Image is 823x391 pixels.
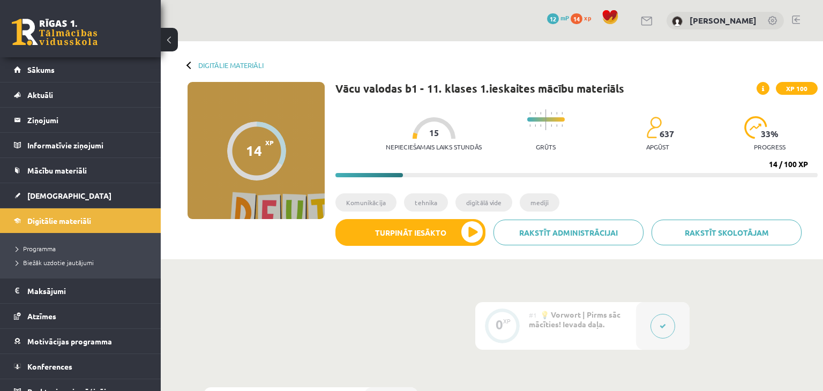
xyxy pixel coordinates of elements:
h1: Vācu valodas b1 - 11. klases 1.ieskaites mācību materiāls [335,82,624,95]
a: Maksājumi [14,279,147,303]
p: Nepieciešamais laiks stundās [386,143,482,151]
a: Programma [16,244,150,253]
legend: Ziņojumi [27,108,147,132]
span: 15 [429,128,439,138]
span: Digitālie materiāli [27,216,91,225]
span: 12 [547,13,559,24]
a: Digitālie materiāli [198,61,264,69]
span: Aktuāli [27,90,53,100]
img: icon-short-line-57e1e144782c952c97e751825c79c345078a6d821885a25fce030b3d8c18986b.svg [540,112,541,115]
span: [DEMOGRAPHIC_DATA] [27,191,111,200]
span: Motivācijas programma [27,336,112,346]
a: Mācību materiāli [14,158,147,183]
a: Sākums [14,57,147,82]
img: icon-short-line-57e1e144782c952c97e751825c79c345078a6d821885a25fce030b3d8c18986b.svg [535,112,536,115]
span: XP 100 [776,82,818,95]
li: digitālā vide [455,193,512,212]
img: icon-short-line-57e1e144782c952c97e751825c79c345078a6d821885a25fce030b3d8c18986b.svg [551,124,552,127]
li: Komunikācija [335,193,396,212]
span: 637 [660,129,674,139]
a: 12 mP [547,13,569,22]
a: [DEMOGRAPHIC_DATA] [14,183,147,208]
span: mP [560,13,569,22]
button: Turpināt iesākto [335,219,485,246]
img: icon-short-line-57e1e144782c952c97e751825c79c345078a6d821885a25fce030b3d8c18986b.svg [529,112,530,115]
span: XP [265,139,274,146]
span: xp [584,13,591,22]
img: icon-short-line-57e1e144782c952c97e751825c79c345078a6d821885a25fce030b3d8c18986b.svg [562,112,563,115]
a: Aktuāli [14,82,147,107]
img: Sendija Ivanova [672,16,683,27]
img: icon-short-line-57e1e144782c952c97e751825c79c345078a6d821885a25fce030b3d8c18986b.svg [556,124,557,127]
a: Atzīmes [14,304,147,328]
p: Grūts [536,143,556,151]
img: icon-short-line-57e1e144782c952c97e751825c79c345078a6d821885a25fce030b3d8c18986b.svg [535,124,536,127]
div: 14 [246,142,262,159]
span: Sākums [27,65,55,74]
div: 0 [496,320,503,329]
legend: Maksājumi [27,279,147,303]
img: icon-short-line-57e1e144782c952c97e751825c79c345078a6d821885a25fce030b3d8c18986b.svg [529,124,530,127]
span: 14 [571,13,582,24]
img: students-c634bb4e5e11cddfef0936a35e636f08e4e9abd3cc4e673bd6f9a4125e45ecb1.svg [646,116,662,139]
img: icon-short-line-57e1e144782c952c97e751825c79c345078a6d821885a25fce030b3d8c18986b.svg [562,124,563,127]
a: Motivācijas programma [14,329,147,354]
p: progress [754,143,785,151]
span: Biežāk uzdotie jautājumi [16,258,94,267]
span: Programma [16,244,56,253]
img: icon-progress-161ccf0a02000e728c5f80fcf4c31c7af3da0e1684b2b1d7c360e028c24a22f1.svg [744,116,767,139]
span: 💡 Vorwort | Pirms sāc mācīties! Ievada daļa. [529,310,620,329]
li: tehnika [404,193,448,212]
a: 14 xp [571,13,596,22]
a: Informatīvie ziņojumi [14,133,147,157]
a: Digitālie materiāli [14,208,147,233]
div: XP [503,318,511,324]
span: Atzīmes [27,311,56,321]
img: icon-short-line-57e1e144782c952c97e751825c79c345078a6d821885a25fce030b3d8c18986b.svg [556,112,557,115]
img: icon-short-line-57e1e144782c952c97e751825c79c345078a6d821885a25fce030b3d8c18986b.svg [540,124,541,127]
a: [PERSON_NAME] [690,15,757,26]
span: 33 % [761,129,779,139]
a: Ziņojumi [14,108,147,132]
span: Konferences [27,362,72,371]
a: Konferences [14,354,147,379]
a: Rīgas 1. Tālmācības vidusskola [12,19,98,46]
img: icon-long-line-d9ea69661e0d244f92f715978eff75569469978d946b2353a9bb055b3ed8787d.svg [545,109,547,130]
a: Rakstīt skolotājam [652,220,802,245]
a: Rakstīt administrācijai [493,220,644,245]
a: Biežāk uzdotie jautājumi [16,258,150,267]
span: #1 [529,311,537,319]
p: apgūst [646,143,669,151]
img: icon-short-line-57e1e144782c952c97e751825c79c345078a6d821885a25fce030b3d8c18986b.svg [551,112,552,115]
li: mediji [520,193,559,212]
span: Mācību materiāli [27,166,87,175]
legend: Informatīvie ziņojumi [27,133,147,157]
